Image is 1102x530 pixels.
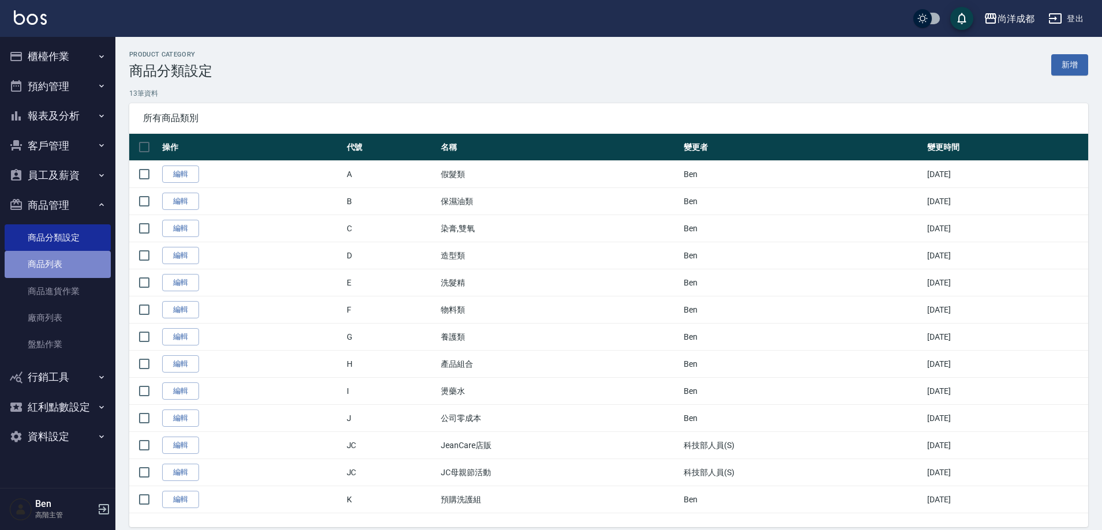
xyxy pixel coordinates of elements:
a: 商品進貨作業 [5,278,111,305]
td: 科技部人員(S) [681,459,924,486]
img: Person [9,498,32,521]
a: 編輯 [162,193,199,211]
td: Ben [681,486,924,513]
td: B [344,188,438,215]
td: 假髮類 [438,161,681,188]
td: 養護類 [438,324,681,351]
div: 尚洋成都 [998,12,1034,26]
td: [DATE] [924,432,1088,459]
td: Ben [681,161,924,188]
td: 造型類 [438,242,681,269]
button: 報表及分析 [5,101,111,131]
td: C [344,215,438,242]
a: 編輯 [162,328,199,346]
a: 編輯 [162,166,199,183]
button: 商品管理 [5,190,111,220]
td: I [344,378,438,405]
td: JC [344,432,438,459]
a: 編輯 [162,491,199,509]
a: 新增 [1051,54,1088,76]
td: 科技部人員(S) [681,432,924,459]
h5: Ben [35,498,94,510]
a: 編輯 [162,247,199,265]
td: [DATE] [924,324,1088,351]
td: Ben [681,215,924,242]
td: [DATE] [924,486,1088,513]
td: D [344,242,438,269]
td: [DATE] [924,405,1088,432]
td: [DATE] [924,242,1088,269]
a: 編輯 [162,274,199,292]
td: 公司零成本 [438,405,681,432]
a: 廠商列表 [5,305,111,331]
th: 代號 [344,134,438,161]
td: [DATE] [924,296,1088,324]
button: 預約管理 [5,72,111,102]
td: Ben [681,324,924,351]
a: 編輯 [162,220,199,238]
td: [DATE] [924,269,1088,296]
a: 編輯 [162,301,199,319]
td: [DATE] [924,215,1088,242]
button: 登出 [1044,8,1088,29]
th: 變更者 [681,134,924,161]
td: Ben [681,296,924,324]
button: 櫃檯作業 [5,42,111,72]
h3: 商品分類設定 [129,63,212,79]
td: [DATE] [924,351,1088,378]
a: 編輯 [162,355,199,373]
th: 變更時間 [924,134,1088,161]
a: 編輯 [162,464,199,482]
button: save [950,7,973,30]
td: 物料類 [438,296,681,324]
a: 編輯 [162,382,199,400]
th: 操作 [159,134,344,161]
a: 編輯 [162,437,199,454]
td: Ben [681,269,924,296]
td: 洗髮精 [438,269,681,296]
td: [DATE] [924,378,1088,405]
td: 產品組合 [438,351,681,378]
th: 名稱 [438,134,681,161]
button: 尚洋成都 [979,7,1039,31]
button: 員工及薪資 [5,160,111,190]
a: 商品列表 [5,251,111,277]
td: Ben [681,405,924,432]
td: [DATE] [924,161,1088,188]
td: G [344,324,438,351]
td: Ben [681,242,924,269]
img: Logo [14,10,47,25]
td: 燙藥水 [438,378,681,405]
button: 行銷工具 [5,362,111,392]
td: Ben [681,378,924,405]
td: 保濕油類 [438,188,681,215]
td: Ben [681,351,924,378]
td: JC母親節活動 [438,459,681,486]
td: E [344,269,438,296]
h2: Product Category [129,51,212,58]
td: K [344,486,438,513]
td: [DATE] [924,459,1088,486]
button: 資料設定 [5,422,111,452]
td: JeanCare店販 [438,432,681,459]
td: 染膏,雙氧 [438,215,681,242]
p: 13 筆資料 [129,88,1088,99]
a: 盤點作業 [5,331,111,358]
td: A [344,161,438,188]
td: F [344,296,438,324]
p: 高階主管 [35,510,94,520]
td: Ben [681,188,924,215]
a: 編輯 [162,409,199,427]
a: 商品分類設定 [5,224,111,251]
td: JC [344,459,438,486]
button: 紅利點數設定 [5,392,111,422]
td: 預購洗護組 [438,486,681,513]
td: H [344,351,438,378]
td: [DATE] [924,188,1088,215]
button: 客戶管理 [5,131,111,161]
span: 所有商品類別 [143,112,1074,124]
td: J [344,405,438,432]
